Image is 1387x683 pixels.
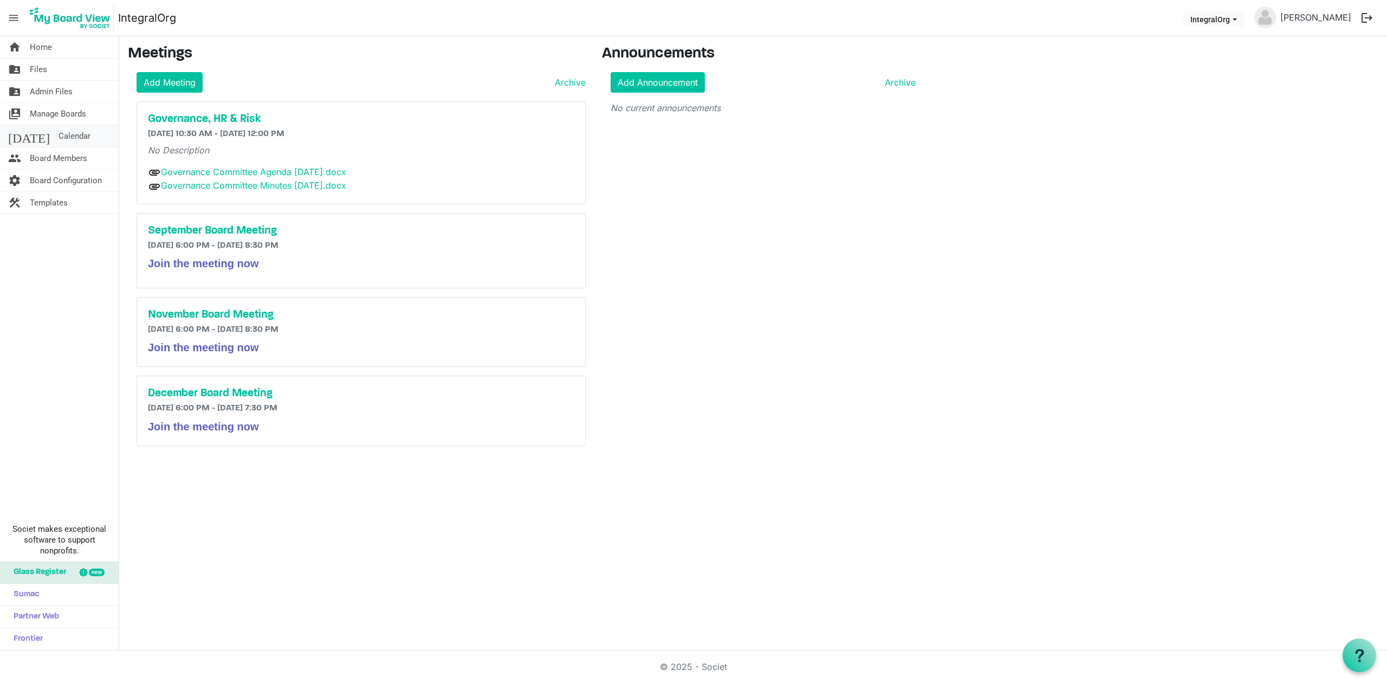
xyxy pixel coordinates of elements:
[148,129,574,139] h6: [DATE] 10:30 AM - [DATE] 12:00 PM
[8,584,39,605] span: Sumac
[148,260,258,269] a: Join the meeting now
[148,403,574,414] h6: [DATE] 6:00 PM - [DATE] 7:30 PM
[30,147,87,169] span: Board Members
[30,170,102,191] span: Board Configuration
[8,59,21,80] span: folder_shared
[148,144,574,157] p: No Description
[880,76,916,89] a: Archive
[8,36,21,58] span: home
[30,81,73,102] span: Admin Files
[8,606,59,628] span: Partner Web
[30,192,68,214] span: Templates
[550,76,586,89] a: Archive
[660,661,727,672] a: © 2025 - Societ
[148,257,258,269] span: Join the meeting now
[137,72,203,93] a: Add Meeting
[8,562,66,583] span: Glass Register
[148,344,258,353] a: Join the meeting now
[8,628,43,650] span: Frontier
[8,81,21,102] span: folder_shared
[30,36,52,58] span: Home
[161,166,346,177] a: Governance Committee Agenda [DATE].docx
[118,7,176,29] a: IntegralOrg
[148,241,574,251] h6: [DATE] 6:00 PM - [DATE] 8:30 PM
[148,341,258,353] span: Join the meeting now
[8,125,50,147] span: [DATE]
[27,4,114,31] img: My Board View Logo
[148,180,161,193] span: attachment
[148,224,574,237] a: September Board Meeting
[1276,7,1356,28] a: [PERSON_NAME]
[148,308,574,321] a: November Board Meeting
[148,421,258,433] span: Join the meeting now
[602,45,924,63] h3: Announcements
[148,113,574,126] a: Governance, HR & Risk
[8,147,21,169] span: people
[89,569,105,576] div: new
[148,387,574,400] a: December Board Meeting
[3,8,24,28] span: menu
[30,59,47,80] span: Files
[161,180,346,191] a: Governance Committee Minutes [DATE].docx
[128,45,586,63] h3: Meetings
[59,125,90,147] span: Calendar
[8,192,21,214] span: construction
[148,423,258,432] a: Join the meeting now
[8,103,21,125] span: switch_account
[148,166,161,179] span: attachment
[148,325,574,335] h6: [DATE] 6:00 PM - [DATE] 8:30 PM
[611,72,705,93] a: Add Announcement
[1356,7,1378,29] button: logout
[5,524,114,556] span: Societ makes exceptional software to support nonprofits.
[1254,7,1276,28] img: no-profile-picture.svg
[1183,11,1244,27] button: IntegralOrg dropdownbutton
[30,103,86,125] span: Manage Boards
[8,170,21,191] span: settings
[27,4,118,31] a: My Board View Logo
[611,101,916,114] p: No current announcements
